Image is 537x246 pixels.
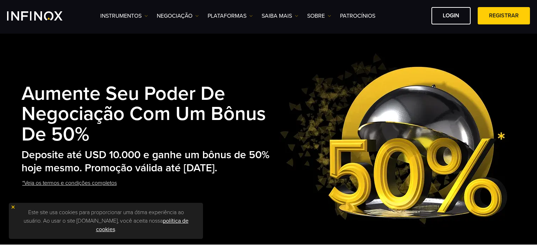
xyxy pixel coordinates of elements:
a: NEGOCIAÇÃO [157,12,199,20]
a: Login [431,7,471,24]
a: INFINOX Logo [7,11,79,21]
h2: Deposite até USD 10.000 e ganhe um bônus de 50% hoje mesmo. Promoção válida até [DATE]. [22,149,273,175]
strong: Aumente seu poder de negociação com um bônus de 50% [22,82,266,147]
img: yellow close icon [11,205,16,210]
a: Registrar [478,7,530,24]
a: PLATAFORMAS [208,12,253,20]
a: Patrocínios [340,12,375,20]
a: *Veja os termos e condições completos [22,175,118,192]
a: SOBRE [307,12,331,20]
a: Saiba mais [262,12,298,20]
a: Instrumentos [100,12,148,20]
p: Este site usa cookies para proporcionar uma ótima experiência ao usuário. Ao usar o site [DOMAIN_... [12,206,199,235]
